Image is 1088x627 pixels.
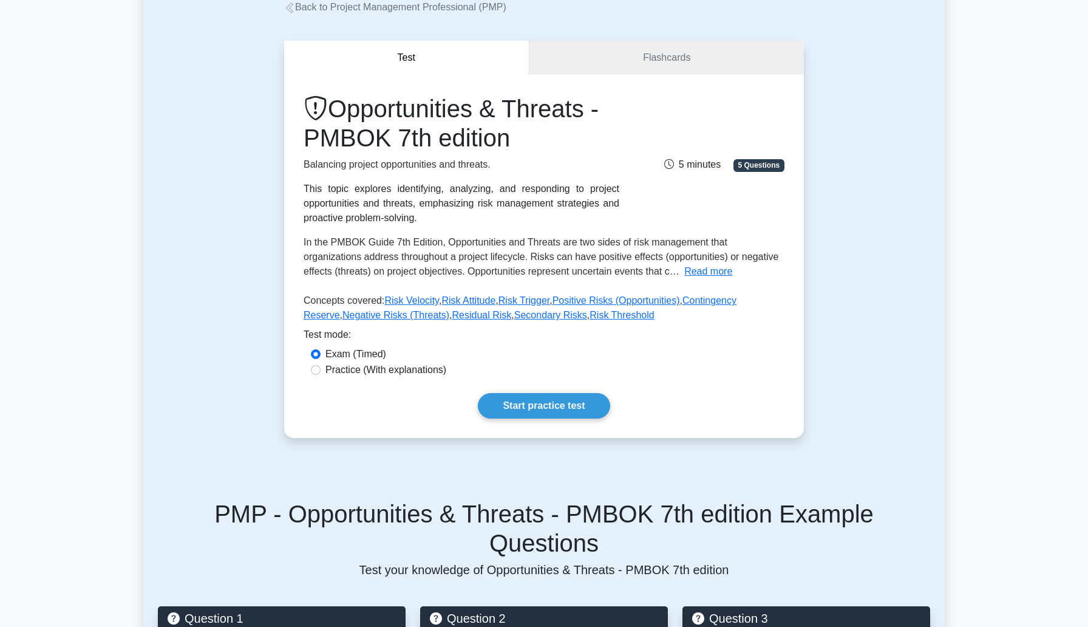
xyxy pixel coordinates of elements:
[325,363,446,377] label: Practice (With explanations)
[304,94,619,152] h1: Opportunities & Threats - PMBOK 7th edition
[478,393,610,419] a: Start practice test
[498,295,549,306] a: Risk Trigger
[284,41,529,75] button: Test
[342,310,449,320] a: Negative Risks (Threats)
[158,499,930,558] h5: PMP - Opportunities & Threats - PMBOK 7th edition Example Questions
[733,159,784,171] span: 5 Questions
[384,295,439,306] a: Risk Velocity
[441,295,495,306] a: Risk Attitude
[552,295,680,306] a: Positive Risks (Opportunities)
[590,310,654,320] a: Risk Threshold
[304,182,619,225] div: This topic explores identifying, analyzing, and responding to project opportunities and threats, ...
[430,611,658,626] h5: Question 2
[452,310,512,320] a: Residual Risk
[514,310,587,320] a: Secondary Risks
[684,264,732,279] button: Read more
[304,237,778,276] span: In the PMBOK Guide 7th Edition, Opportunities and Threats are two sides of risk management that o...
[692,611,920,626] h5: Question 3
[304,293,784,327] p: Concepts covered: , , , , , , , ,
[304,327,784,347] div: Test mode:
[325,347,386,361] label: Exam (Timed)
[304,157,619,172] p: Balancing project opportunities and threats.
[158,563,930,577] p: Test your knowledge of Opportunities & Threats - PMBOK 7th edition
[529,41,804,75] a: Flashcards
[284,2,506,12] a: Back to Project Management Professional (PMP)
[664,159,721,170] span: 5 minutes
[168,611,396,626] h5: Question 1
